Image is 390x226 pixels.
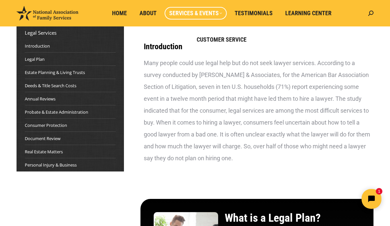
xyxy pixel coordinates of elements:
[107,7,132,19] a: Home
[25,109,88,115] a: Probate & Estate Administration
[25,82,76,89] a: Deeds & Title Search Costs
[281,7,336,19] a: Learning Center
[25,122,67,129] a: Consumer Protection
[144,57,370,164] div: Many people could use legal help but do not seek lawyer services. According to a survey conducted...
[25,29,116,36] div: Legal Services
[225,212,360,223] h2: What is a Legal Plan?
[25,148,63,155] a: Real Estate Matters
[235,10,273,17] span: Testimonials
[169,10,222,17] span: Services & Events
[25,56,45,62] a: Legal Plan
[139,10,157,17] span: About
[25,95,56,102] a: Annual Reviews
[25,69,85,76] a: Estate Planning & Living Trusts
[144,43,370,51] h3: Introduction
[25,162,77,168] a: Personal Injury & Business
[192,33,251,46] a: Customer Service
[135,7,161,19] a: About
[230,7,277,19] a: Testimonials
[25,43,50,49] a: Introduction
[25,135,60,142] a: Document Review
[17,6,78,20] img: National Association of Family Services
[273,183,387,214] iframe: Tidio Chat
[112,10,127,17] span: Home
[285,10,331,17] span: Learning Center
[197,36,247,43] span: Customer Service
